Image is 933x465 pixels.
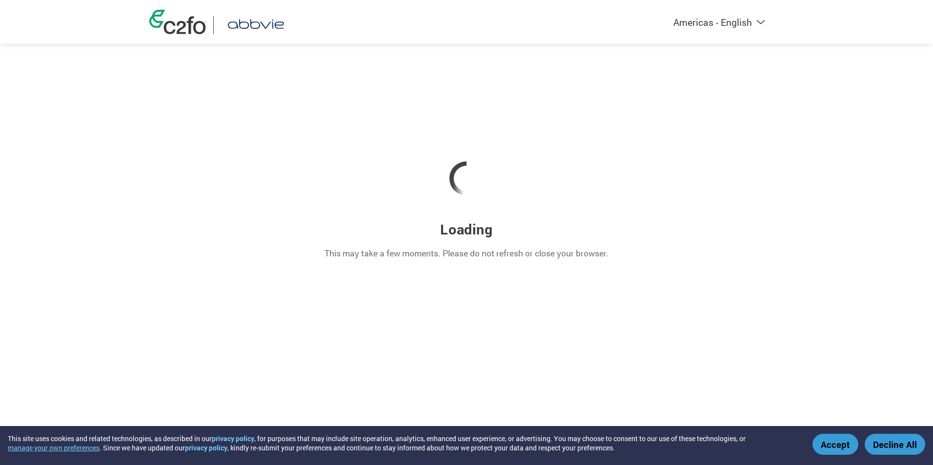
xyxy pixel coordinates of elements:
p: This may take a few moments. Please do not refresh or close your browser. [325,247,608,260]
img: c2fo logo [149,10,206,34]
div: This site uses cookies and related technologies, as described in our , for purposes that may incl... [8,434,798,452]
a: privacy policy [185,443,227,452]
img: AbbVie [221,16,290,34]
h3: Loading [440,220,492,238]
button: manage your own preferences [8,443,100,452]
button: Decline All [865,434,925,455]
button: Accept [812,434,858,455]
a: privacy policy [212,434,254,443]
